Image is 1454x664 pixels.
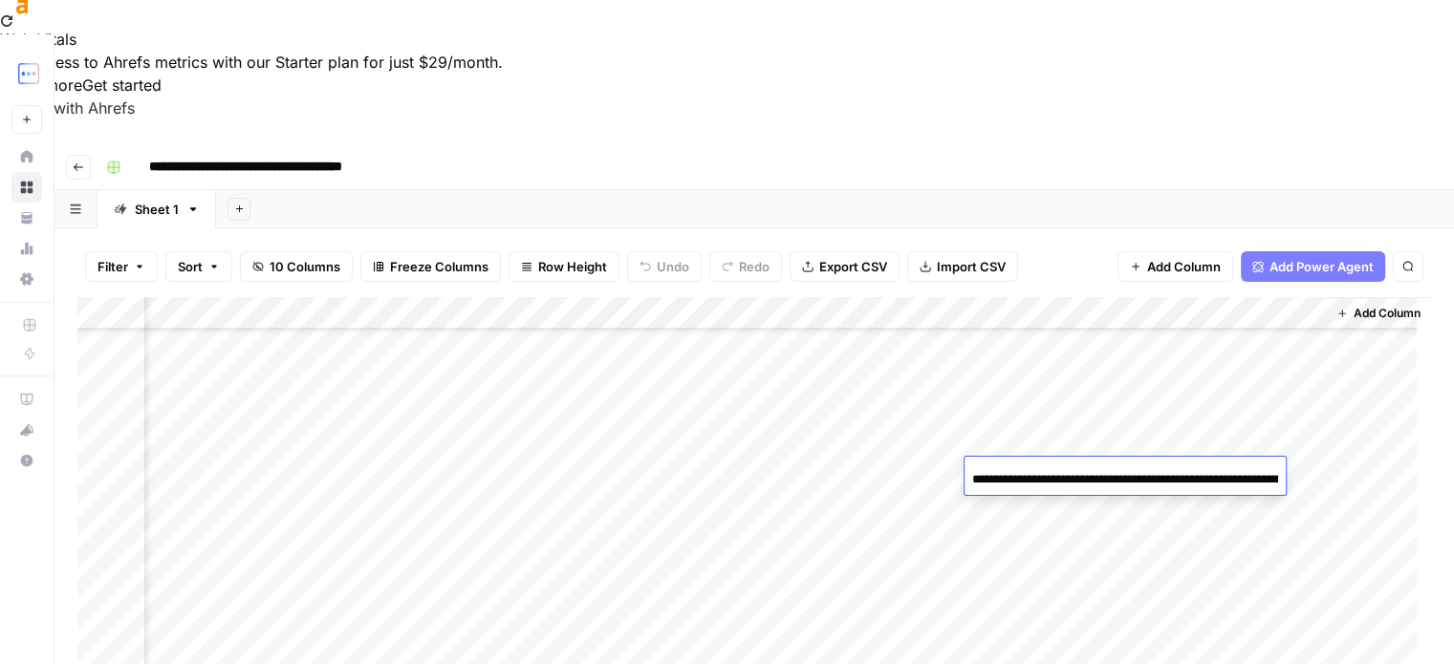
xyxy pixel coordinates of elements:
button: Add Power Agent [1241,251,1385,282]
button: Freeze Columns [360,251,501,282]
button: Import CSV [907,251,1018,282]
span: Redo [739,257,770,276]
a: Settings [11,264,42,294]
span: Filter [98,257,128,276]
button: Undo [627,251,702,282]
span: Export CSV [819,257,887,276]
button: Add Column [1118,251,1233,282]
div: Sheet 1 [135,200,179,219]
button: Add Column [1329,301,1428,326]
a: Sheet 1 [98,190,216,228]
span: Row Height [538,257,607,276]
span: Add Column [1147,257,1221,276]
button: Filter [85,251,158,282]
button: Get started [82,74,162,96]
button: 10 Columns [240,251,353,282]
a: AirOps Academy [11,384,42,415]
span: Add Column [1354,305,1421,322]
a: Usage [11,233,42,264]
button: Row Height [509,251,619,282]
button: Help + Support [11,445,42,476]
span: Add Power Agent [1270,257,1374,276]
button: What's new? [11,415,42,445]
span: 10 Columns [270,257,340,276]
span: Undo [657,257,689,276]
span: Import CSV [937,257,1006,276]
button: Sort [165,251,232,282]
a: Home [11,141,42,172]
button: Redo [709,251,782,282]
a: Your Data [11,203,42,233]
span: Sort [178,257,203,276]
div: What's new? [12,416,41,444]
a: Browse [11,172,42,203]
button: Export CSV [790,251,900,282]
span: Freeze Columns [390,257,488,276]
